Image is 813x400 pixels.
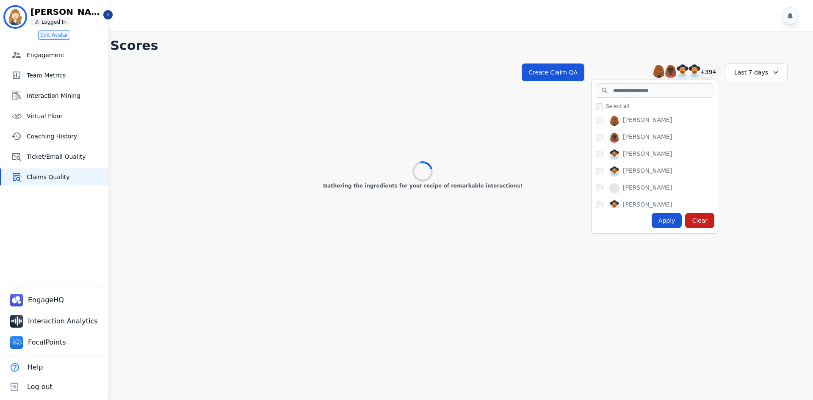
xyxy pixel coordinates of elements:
a: Ticket/Email Quality [1,148,108,165]
a: FocalPoints [7,333,71,352]
span: Help [28,362,43,372]
div: [PERSON_NAME] [623,132,672,143]
div: [PERSON_NAME] [623,183,672,193]
p: Logged In [41,19,66,25]
span: Claims Quality [27,173,105,181]
button: Log out [5,377,54,397]
span: Engagement [27,51,105,59]
button: Create Claim QA [522,63,584,81]
div: [PERSON_NAME] [623,116,672,126]
span: Virtual Floor [27,112,105,120]
span: Interaction Analytics [28,316,100,326]
div: +394 [700,64,714,79]
a: Claims Quality [1,168,108,185]
span: Log out [27,382,53,392]
div: [PERSON_NAME] [623,149,672,160]
span: Team Metrics [27,71,105,80]
span: Coaching History [27,132,105,141]
a: Virtual Floor [1,108,108,124]
img: Bordered avatar [5,7,25,27]
span: Ticket/Email Quality [27,152,105,161]
a: Team Metrics [1,67,108,84]
a: Interaction Analytics [7,312,103,331]
div: Apply [652,213,682,228]
a: Coaching History [1,128,108,145]
span: EngageHQ [28,295,66,305]
button: Help [5,358,44,377]
div: [PERSON_NAME] [623,200,672,210]
a: EngageHQ [7,290,69,310]
span: Interaction Mining [27,91,105,100]
a: Interaction Mining [1,87,108,104]
a: Engagement [1,47,108,63]
div: Clear [685,213,714,228]
img: person [35,19,40,25]
div: [PERSON_NAME] [623,166,672,177]
span: Select all [606,103,629,110]
p: Gathering the ingredients for your recipe of remarkable interactions! [323,182,523,189]
span: FocalPoints [28,337,68,348]
div: Last 7 days [725,63,788,81]
button: Edit Avatar [38,30,70,40]
p: [PERSON_NAME] [30,8,102,16]
h1: Claim QA Scores [41,38,805,53]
